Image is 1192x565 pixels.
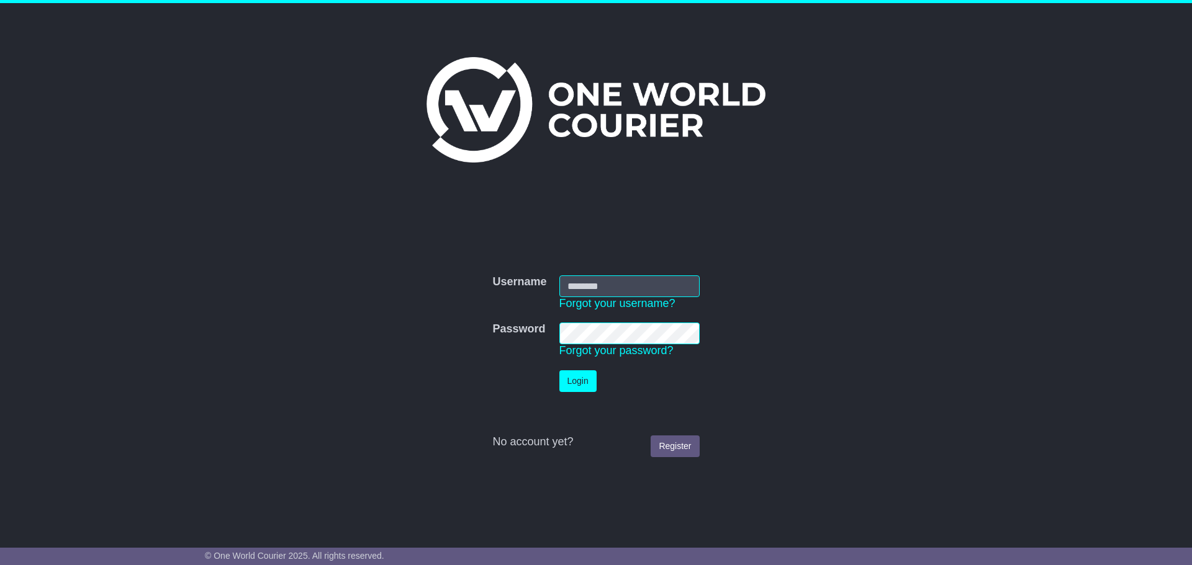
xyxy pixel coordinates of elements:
span: © One World Courier 2025. All rights reserved. [205,551,384,561]
label: Username [492,275,546,289]
a: Forgot your username? [559,297,675,309]
img: One World [427,57,765,162]
label: Password [492,323,545,336]
div: No account yet? [492,435,699,449]
button: Login [559,370,597,392]
a: Register [651,435,699,457]
a: Forgot your password? [559,344,674,357]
